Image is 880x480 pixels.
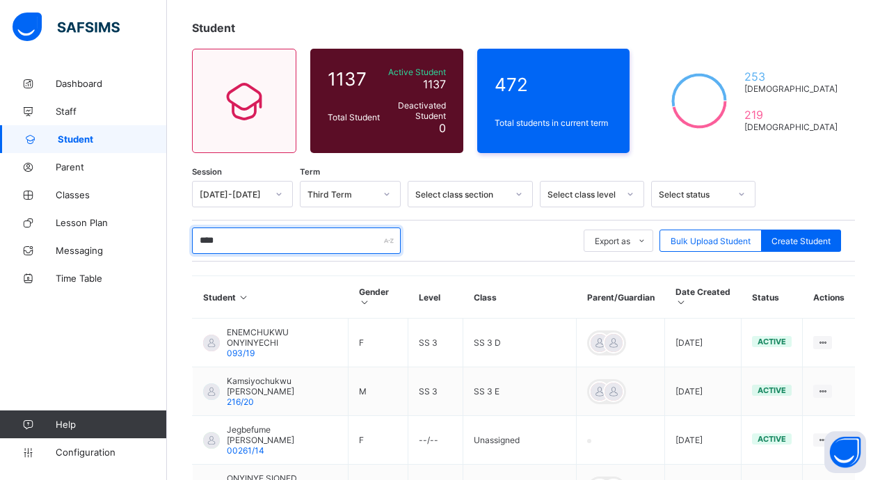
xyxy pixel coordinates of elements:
[671,236,751,246] span: Bulk Upload Student
[439,121,446,135] span: 0
[771,236,831,246] span: Create Student
[758,337,786,346] span: active
[227,445,264,456] span: 00261/14
[495,74,613,95] span: 472
[227,424,337,445] span: Jegbefume [PERSON_NAME]
[758,385,786,395] span: active
[415,189,507,200] div: Select class section
[328,68,380,90] span: 1137
[744,70,838,83] span: 253
[307,189,375,200] div: Third Term
[193,276,349,319] th: Student
[387,67,446,77] span: Active Student
[227,397,254,407] span: 216/20
[56,189,167,200] span: Classes
[227,327,337,348] span: ENEMCHUKWU ONYINYECHI
[227,376,337,397] span: Kamsiyochukwu [PERSON_NAME]
[56,78,167,89] span: Dashboard
[387,100,446,121] span: Deactivated Student
[56,245,167,256] span: Messaging
[349,367,408,416] td: M
[349,319,408,367] td: F
[495,118,613,128] span: Total students in current term
[744,108,838,122] span: 219
[742,276,803,319] th: Status
[665,367,742,416] td: [DATE]
[13,13,120,42] img: safsims
[463,416,577,465] td: Unassigned
[665,276,742,319] th: Date Created
[595,236,630,246] span: Export as
[192,167,222,177] span: Session
[349,416,408,465] td: F
[58,134,167,145] span: Student
[324,109,383,126] div: Total Student
[349,276,408,319] th: Gender
[408,276,463,319] th: Level
[227,348,255,358] span: 093/19
[200,189,267,200] div: [DATE]-[DATE]
[463,319,577,367] td: SS 3 D
[803,276,855,319] th: Actions
[408,319,463,367] td: SS 3
[665,416,742,465] td: [DATE]
[359,297,371,307] i: Sort in Ascending Order
[675,297,687,307] i: Sort in Ascending Order
[744,122,838,132] span: [DEMOGRAPHIC_DATA]
[56,447,166,458] span: Configuration
[238,292,250,303] i: Sort in Ascending Order
[192,21,235,35] span: Student
[824,431,866,473] button: Open asap
[408,367,463,416] td: SS 3
[463,367,577,416] td: SS 3 E
[56,217,167,228] span: Lesson Plan
[744,83,838,94] span: [DEMOGRAPHIC_DATA]
[758,434,786,444] span: active
[56,419,166,430] span: Help
[56,161,167,173] span: Parent
[547,189,618,200] div: Select class level
[408,416,463,465] td: --/--
[577,276,665,319] th: Parent/Guardian
[659,189,730,200] div: Select status
[463,276,577,319] th: Class
[665,319,742,367] td: [DATE]
[423,77,446,91] span: 1137
[300,167,320,177] span: Term
[56,273,167,284] span: Time Table
[56,106,167,117] span: Staff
